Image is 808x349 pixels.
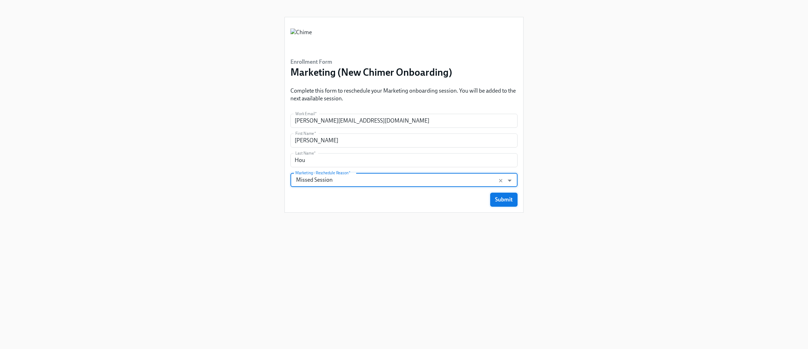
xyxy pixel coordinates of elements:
p: Complete this form to reschedule your Marketing onboarding session. You will be added to the next... [290,87,518,102]
button: Submit [490,193,518,207]
h6: Enrollment Form [290,58,452,66]
span: Submit [495,196,513,203]
img: Chime [290,29,312,50]
button: Clear [496,176,505,185]
h3: Marketing (New Chimer Onboarding) [290,66,452,79]
button: Open [504,175,515,186]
